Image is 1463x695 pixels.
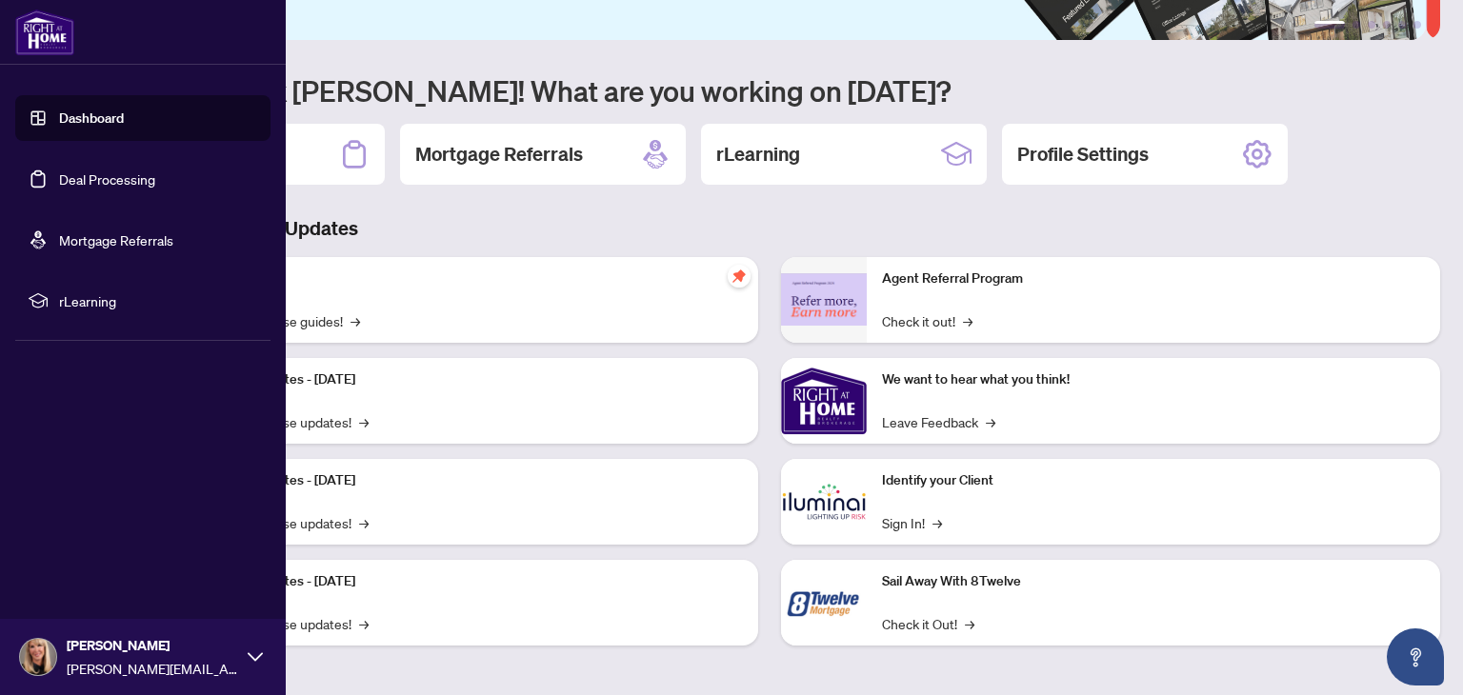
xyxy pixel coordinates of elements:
img: Identify your Client [781,459,867,545]
span: rLearning [59,290,257,311]
p: Identify your Client [882,470,1425,491]
span: → [932,512,942,533]
button: 1 [1314,21,1345,29]
span: → [359,411,369,432]
a: Check it out!→ [882,310,972,331]
img: Profile Icon [20,639,56,675]
a: Leave Feedback→ [882,411,995,432]
p: Platform Updates - [DATE] [200,369,743,390]
a: Mortgage Referrals [59,231,173,248]
img: We want to hear what you think! [781,358,867,444]
a: Deal Processing [59,170,155,188]
button: 3 [1368,21,1375,29]
p: Platform Updates - [DATE] [200,470,743,491]
span: → [986,411,995,432]
button: 6 [1413,21,1421,29]
img: logo [15,10,74,55]
p: Platform Updates - [DATE] [200,571,743,592]
a: Dashboard [59,109,124,127]
button: 5 [1398,21,1406,29]
img: Agent Referral Program [781,273,867,326]
h3: Brokerage & Industry Updates [99,215,1440,242]
button: 4 [1383,21,1391,29]
span: → [965,613,974,634]
h2: rLearning [716,141,800,168]
p: We want to hear what you think! [882,369,1425,390]
a: Check it Out!→ [882,613,974,634]
p: Agent Referral Program [882,268,1425,289]
p: Sail Away With 8Twelve [882,571,1425,592]
a: Sign In!→ [882,512,942,533]
span: → [359,512,369,533]
span: → [351,310,360,331]
h2: Mortgage Referrals [415,141,583,168]
h1: Welcome back [PERSON_NAME]! What are you working on [DATE]? [99,72,1440,109]
h2: Profile Settings [1017,141,1149,168]
span: [PERSON_NAME][EMAIL_ADDRESS][DOMAIN_NAME] [67,658,238,679]
span: pushpin [728,265,751,288]
button: 2 [1353,21,1360,29]
span: → [359,613,369,634]
span: → [963,310,972,331]
button: Open asap [1387,628,1444,685]
img: Sail Away With 8Twelve [781,560,867,645]
span: [PERSON_NAME] [67,635,238,656]
p: Self-Help [200,268,743,289]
